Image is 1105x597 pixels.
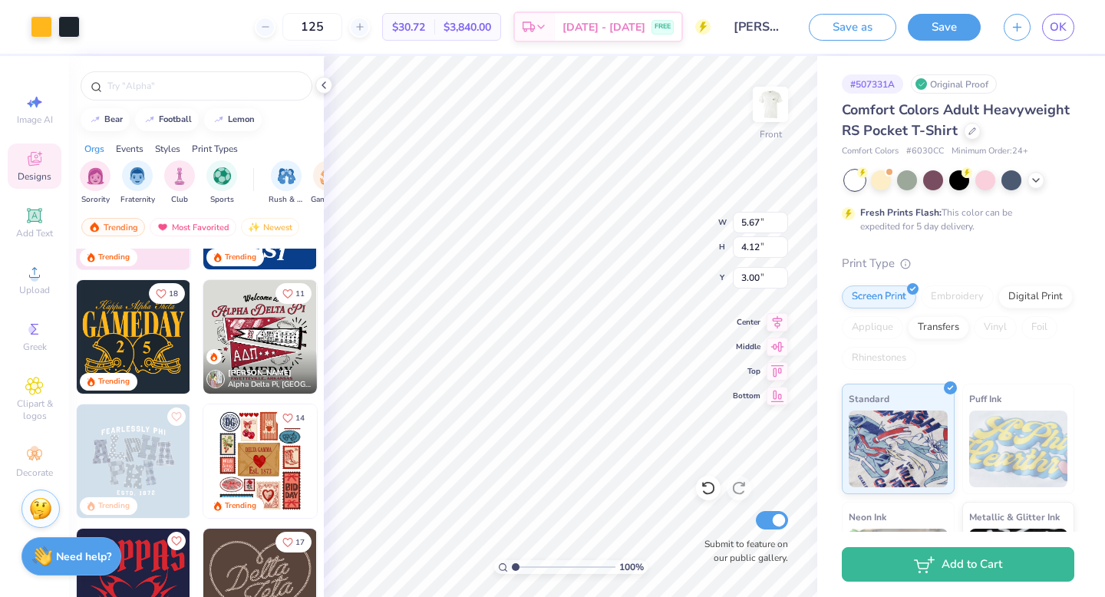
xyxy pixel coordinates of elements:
div: Applique [842,316,903,339]
span: $30.72 [392,19,425,35]
button: Like [275,407,312,428]
div: Original Proof [911,74,997,94]
img: Newest.gif [248,222,260,233]
div: Print Type [842,255,1074,272]
input: Try "Alpha" [106,78,302,94]
div: football [159,115,192,124]
img: 99edcb88-b669-4548-8e21-b6703597cff9 [316,280,430,394]
button: Save as [809,14,896,41]
div: Trending [98,500,130,512]
img: b8819b5f-dd70-42f8-b218-32dd770f7b03 [77,280,190,394]
span: Center [733,317,760,328]
span: # 6030CC [906,145,944,158]
span: Club [171,194,188,206]
span: Game Day [311,194,346,206]
button: filter button [269,160,304,206]
button: bear [81,108,130,131]
span: Metallic & Glitter Ink [969,509,1060,525]
div: Trending [98,252,130,263]
span: OK [1050,18,1067,36]
strong: Fresh Prints Flash: [860,206,942,219]
img: 8e53ebf9-372a-43e2-8144-f469002dff18 [203,280,317,394]
span: Bottom [733,391,760,401]
a: OK [1042,14,1074,41]
span: Top [733,366,760,377]
span: Standard [849,391,889,407]
span: Neon Ink [849,509,886,525]
div: Styles [155,142,180,156]
img: trend_line.gif [89,115,101,124]
div: This color can be expedited for 5 day delivery. [860,206,1049,233]
button: Like [275,283,312,304]
img: Sorority Image [87,167,104,185]
img: Rush & Bid Image [278,167,295,185]
img: Standard [849,411,948,487]
span: $3,840.00 [444,19,491,35]
span: Designs [18,170,51,183]
div: # 507331A [842,74,903,94]
img: trend_line.gif [213,115,225,124]
button: Like [167,407,186,426]
span: Middle [733,341,760,352]
img: most_fav.gif [157,222,169,233]
div: Trending [81,218,145,236]
span: 100 % [619,560,644,574]
img: 5a4b4175-9e88-49c8-8a23-26d96782ddc6 [77,404,190,518]
span: Comfort Colors [842,145,899,158]
div: Screen Print [842,285,916,308]
span: Alpha Delta Pi, [GEOGRAPHIC_DATA][US_STATE] at [GEOGRAPHIC_DATA] [228,379,311,391]
img: b0e5e834-c177-467b-9309-b33acdc40f03 [316,404,430,518]
img: Game Day Image [320,167,338,185]
div: filter for Club [164,160,195,206]
img: Front [755,89,786,120]
img: Club Image [171,167,188,185]
span: Greek [23,341,47,353]
button: filter button [120,160,155,206]
img: Fraternity Image [129,167,146,185]
div: Events [116,142,143,156]
img: trending.gif [88,222,101,233]
input: Untitled Design [722,12,797,42]
span: 11 [295,290,305,298]
div: Foil [1021,316,1057,339]
div: Digital Print [998,285,1073,308]
img: Avatar [206,370,225,388]
img: 6de2c09e-6ade-4b04-8ea6-6dac27e4729e [203,404,317,518]
div: Embroidery [921,285,994,308]
span: Rush & Bid [269,194,304,206]
div: lemon [228,115,255,124]
div: Transfers [908,316,969,339]
button: filter button [164,160,195,206]
div: Print Types [192,142,238,156]
img: 2b704b5a-84f6-4980-8295-53d958423ff9 [190,280,303,394]
div: Front [760,127,782,141]
div: Trending [225,500,256,512]
span: Add Text [16,227,53,239]
label: Submit to feature on our public gallery. [696,537,788,565]
span: FREE [655,21,671,32]
img: trend_line.gif [143,115,156,124]
span: 14 [295,414,305,422]
button: Like [149,283,185,304]
button: filter button [80,160,110,206]
div: Most Favorited [150,218,236,236]
span: Minimum Order: 24 + [952,145,1028,158]
span: Comfort Colors Adult Heavyweight RS Pocket T-Shirt [842,101,1070,140]
span: Sorority [81,194,110,206]
button: football [135,108,199,131]
button: Like [167,532,186,550]
span: [PERSON_NAME] [228,368,292,378]
div: filter for Fraternity [120,160,155,206]
img: a3f22b06-4ee5-423c-930f-667ff9442f68 [190,404,303,518]
img: Sports Image [213,167,231,185]
div: Trending [98,376,130,388]
div: Vinyl [974,316,1017,339]
span: Puff Ink [969,391,1001,407]
div: Orgs [84,142,104,156]
button: Like [275,532,312,552]
div: Newest [241,218,299,236]
div: filter for Sports [206,160,237,206]
button: filter button [311,160,346,206]
span: Sports [210,194,234,206]
span: Image AI [17,114,53,126]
